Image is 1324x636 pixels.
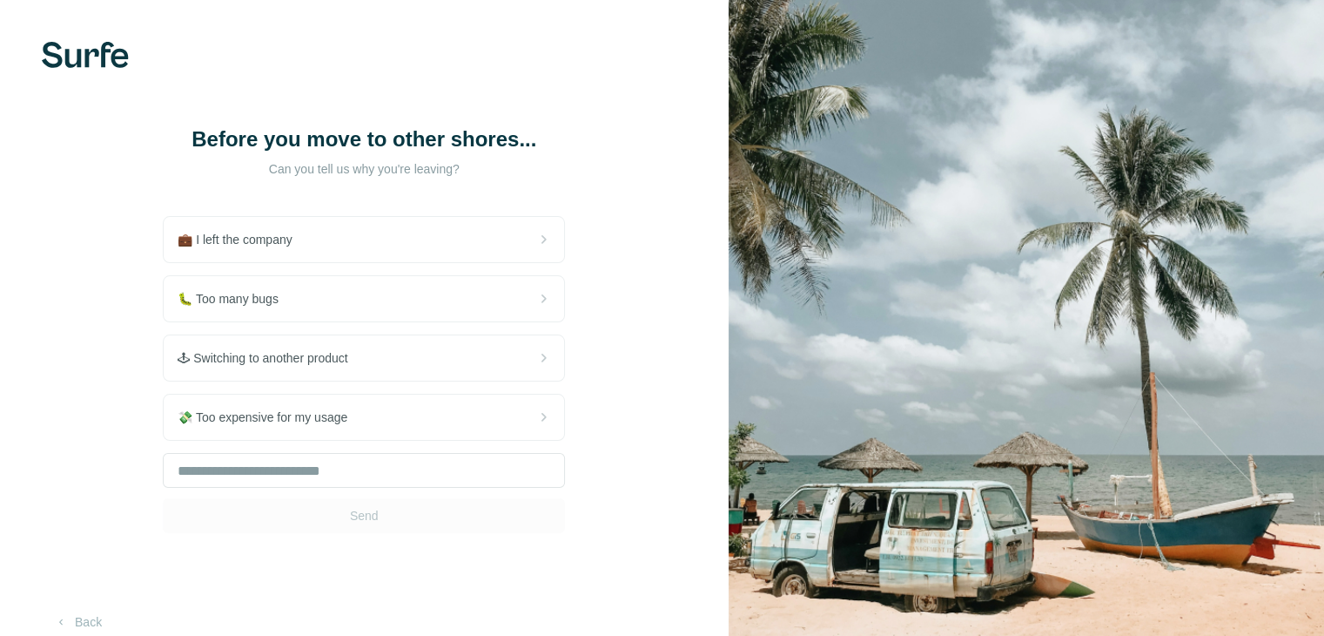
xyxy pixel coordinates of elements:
[190,160,538,178] p: Can you tell us why you're leaving?
[42,42,129,68] img: Surfe's logo
[178,409,361,426] span: 💸 Too expensive for my usage
[178,231,306,248] span: 💼 I left the company
[178,290,292,308] span: 🐛 Too many bugs
[190,125,538,153] h1: Before you move to other shores...
[178,349,361,367] span: 🕹 Switching to another product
